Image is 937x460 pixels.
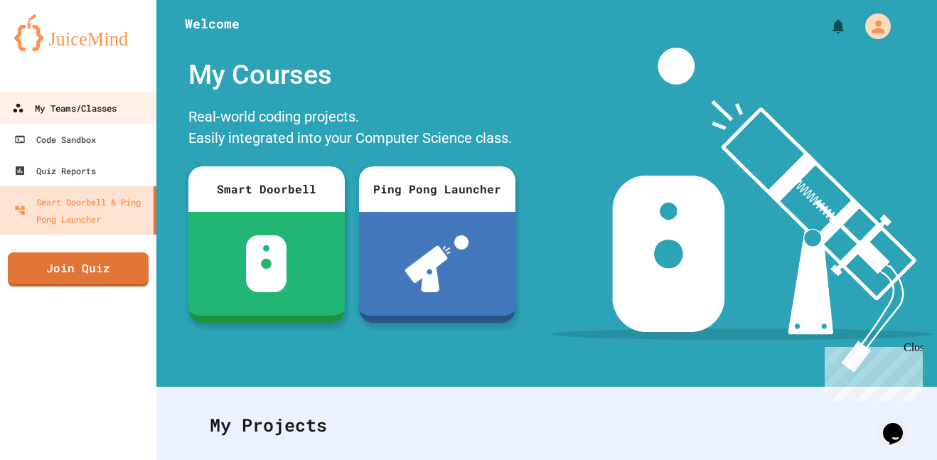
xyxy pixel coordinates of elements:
div: Quiz Reports [14,162,96,179]
iframe: chat widget [819,341,923,402]
img: banner-image-my-projects.png [551,48,932,373]
div: Smart Doorbell & Ping Pong Launcher [14,193,148,228]
img: logo-orange.svg [14,14,142,51]
img: ppl-with-ball.png [405,235,468,292]
div: My Account [850,10,894,43]
div: Real-world coding projects. Easily integrated into your Computer Science class. [181,102,523,156]
div: My Teams/Classes [12,100,117,117]
div: Ping Pong Launcher [359,166,515,212]
div: Smart Doorbell [188,166,345,212]
div: My Notifications [803,14,850,38]
a: Join Quiz [8,252,149,287]
div: My Projects [196,397,898,453]
div: Code Sandbox [14,131,96,148]
img: sdb-white.svg [246,235,287,292]
div: My Courses [181,48,523,102]
div: Chat with us now!Close [6,6,98,90]
iframe: chat widget [877,403,923,446]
